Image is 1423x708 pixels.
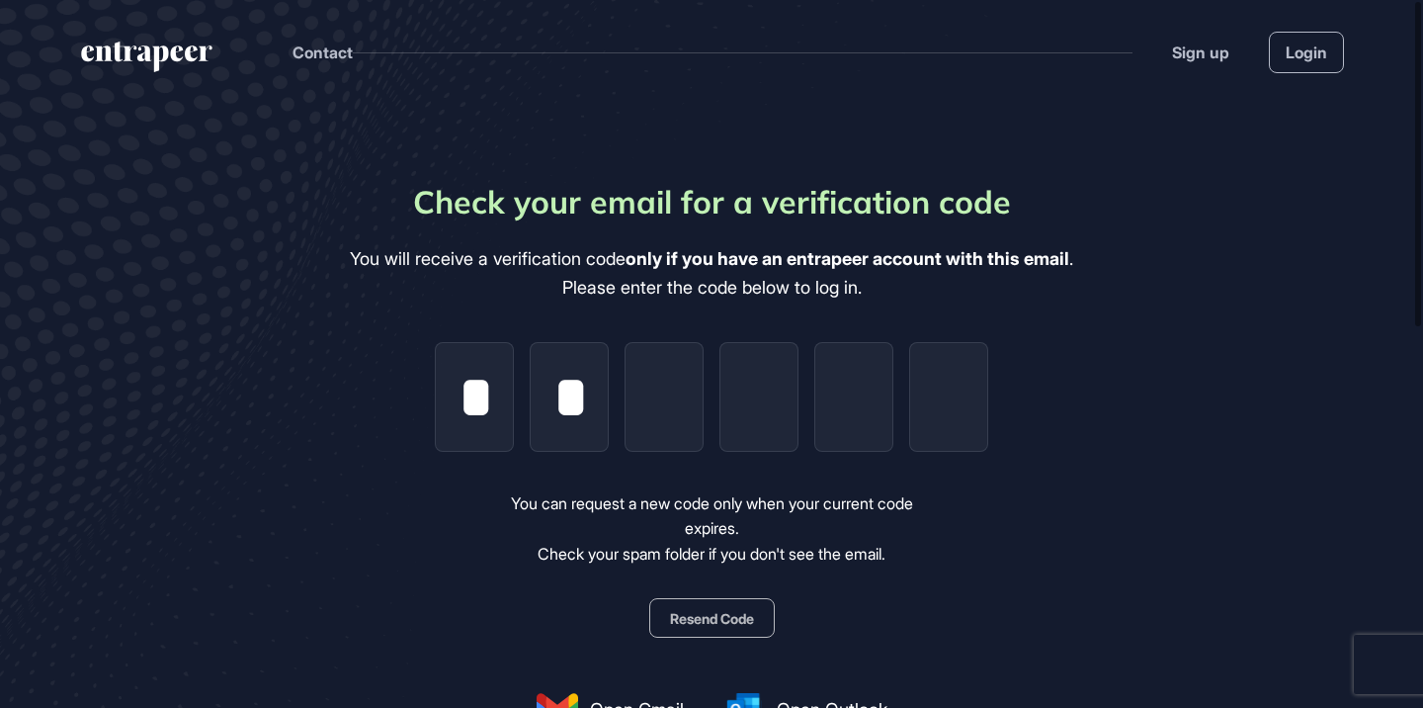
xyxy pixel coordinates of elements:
a: Login [1269,32,1344,73]
a: entrapeer-logo [79,42,214,79]
div: You can request a new code only when your current code expires. Check your spam folder if you don... [483,491,941,568]
div: You will receive a verification code . Please enter the code below to log in. [350,245,1073,303]
a: Sign up [1172,41,1229,64]
button: Contact [293,40,353,65]
div: Check your email for a verification code [413,178,1011,225]
button: Resend Code [649,598,775,638]
b: only if you have an entrapeer account with this email [626,248,1069,269]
